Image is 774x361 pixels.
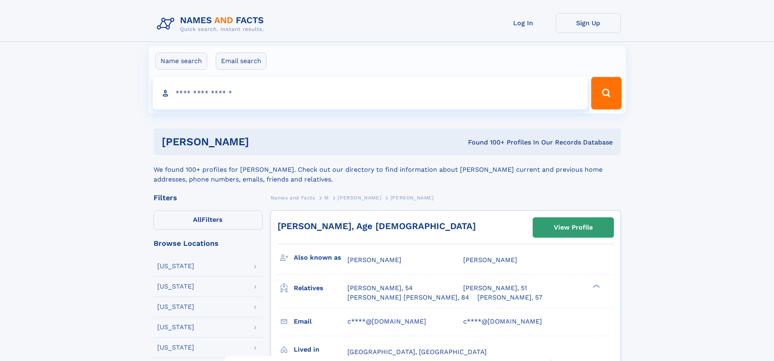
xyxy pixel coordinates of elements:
[155,53,207,70] label: Name search
[463,256,517,264] span: [PERSON_NAME]
[271,193,315,203] a: Names and Facts
[556,13,621,33] a: Sign Up
[157,344,194,351] div: [US_STATE]
[154,210,262,230] label: Filters
[347,284,413,293] a: [PERSON_NAME], 54
[347,293,469,302] a: [PERSON_NAME] [PERSON_NAME], 84
[463,284,527,293] a: [PERSON_NAME], 51
[338,195,381,201] span: [PERSON_NAME]
[491,13,556,33] a: Log In
[154,240,262,247] div: Browse Locations
[533,218,614,237] a: View Profile
[294,343,347,357] h3: Lived in
[324,193,329,203] a: M
[294,315,347,328] h3: Email
[294,251,347,265] h3: Also known as
[162,137,359,147] h1: [PERSON_NAME]
[347,256,401,264] span: [PERSON_NAME]
[591,284,601,289] div: ❯
[154,155,621,184] div: We found 100+ profiles for [PERSON_NAME]. Check out our directory to find information about [PERS...
[216,53,267,70] label: Email search
[338,193,381,203] a: [PERSON_NAME]
[477,293,542,302] a: [PERSON_NAME], 57
[324,195,329,201] span: M
[157,283,194,290] div: [US_STATE]
[157,263,194,269] div: [US_STATE]
[347,348,487,356] span: [GEOGRAPHIC_DATA], [GEOGRAPHIC_DATA]
[154,13,271,35] img: Logo Names and Facts
[157,324,194,330] div: [US_STATE]
[154,194,262,201] div: Filters
[157,304,194,310] div: [US_STATE]
[278,221,476,231] a: [PERSON_NAME], Age [DEMOGRAPHIC_DATA]
[294,281,347,295] h3: Relatives
[591,77,621,109] button: Search Button
[153,77,588,109] input: search input
[193,216,202,223] span: All
[390,195,434,201] span: [PERSON_NAME]
[358,138,613,147] div: Found 100+ Profiles In Our Records Database
[554,218,593,237] div: View Profile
